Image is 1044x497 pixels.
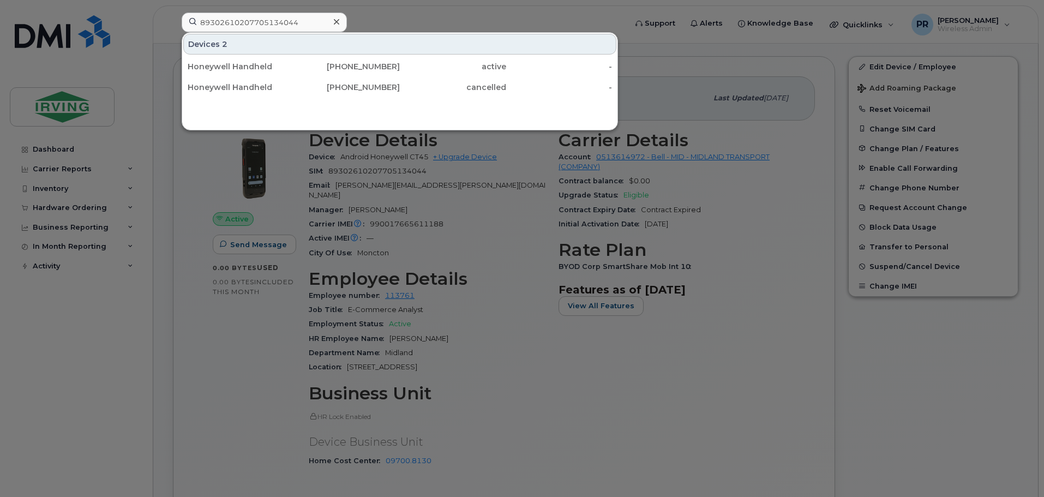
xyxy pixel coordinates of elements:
[183,34,616,55] div: Devices
[506,61,613,72] div: -
[188,82,294,93] div: Honeywell Handheld
[506,82,613,93] div: -
[182,13,347,32] input: Find something...
[294,82,400,93] div: [PHONE_NUMBER]
[183,77,616,97] a: Honeywell Handheld[PHONE_NUMBER]cancelled-
[400,82,506,93] div: cancelled
[294,61,400,72] div: [PHONE_NUMBER]
[400,61,506,72] div: active
[183,57,616,76] a: Honeywell Handheld[PHONE_NUMBER]active-
[188,61,294,72] div: Honeywell Handheld
[222,39,227,50] span: 2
